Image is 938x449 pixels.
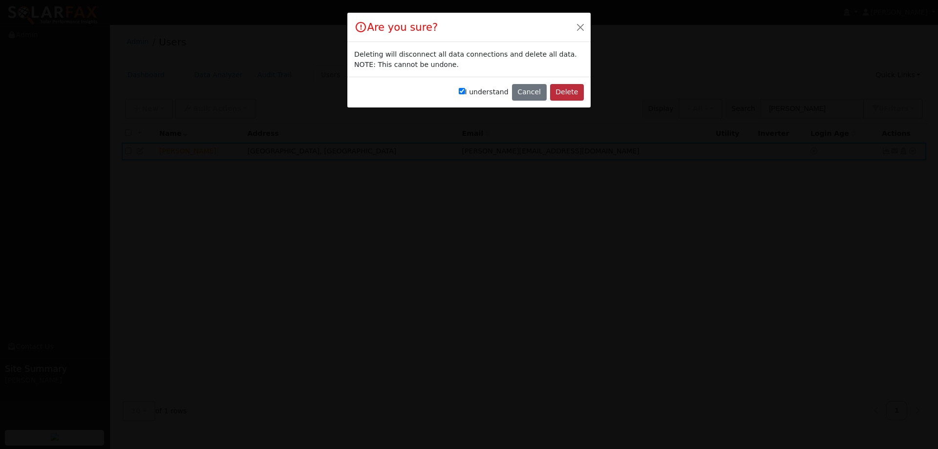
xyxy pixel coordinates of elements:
label: I understand [459,87,509,97]
button: Close [574,20,587,34]
button: Cancel [512,84,547,101]
div: Deleting will disconnect all data connections and delete all data. NOTE: This cannot be undone. [354,49,584,70]
h4: Are you sure? [354,20,438,35]
input: I understand [459,88,465,94]
button: Delete [550,84,584,101]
